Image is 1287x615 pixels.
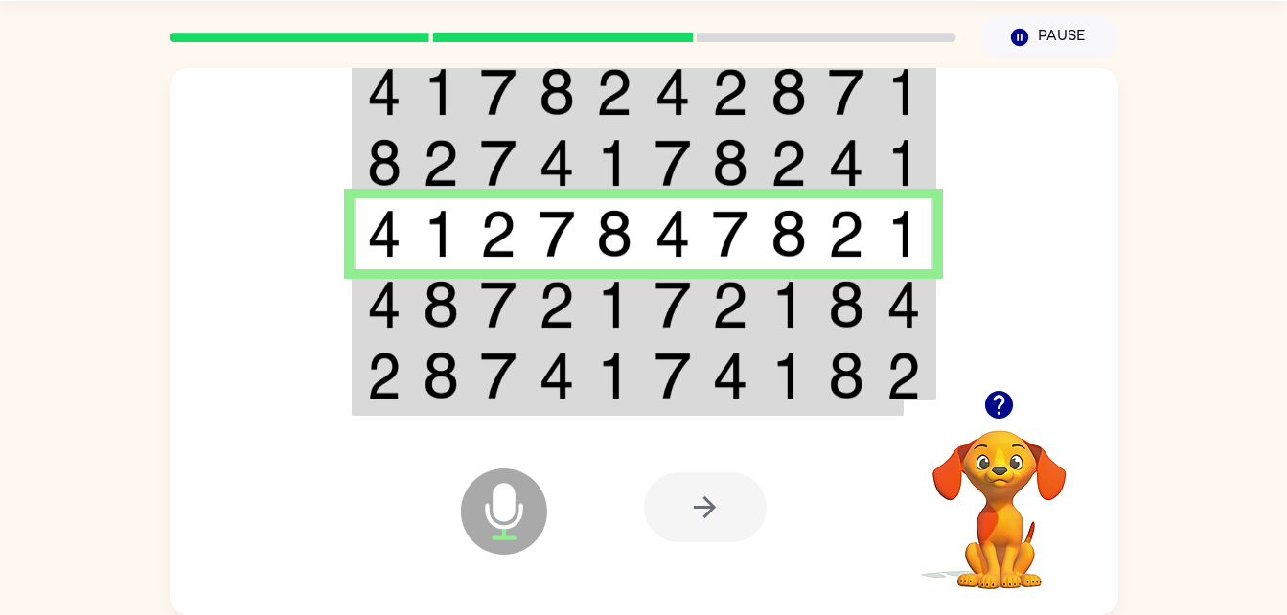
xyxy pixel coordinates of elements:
img: 8 [596,210,632,258]
img: 1 [770,352,807,399]
img: 4 [655,210,691,258]
img: 7 [480,352,517,399]
video: Your browser must support playing .mp4 files to use Literably. Please try using another browser. [904,400,1095,592]
img: 8 [770,210,807,258]
img: 8 [539,68,575,116]
img: 4 [539,139,575,187]
img: 8 [828,352,864,399]
img: 1 [596,352,632,399]
img: 4 [367,210,402,258]
img: 4 [539,352,575,399]
img: 8 [828,281,864,329]
img: 2 [770,139,807,187]
img: 2 [539,281,575,329]
img: 1 [886,68,921,116]
img: 4 [655,68,691,116]
img: 8 [770,68,807,116]
img: 7 [480,68,517,116]
img: 7 [712,210,748,258]
img: 1 [886,210,921,258]
img: 1 [770,281,807,329]
img: 4 [712,352,748,399]
img: 4 [886,281,921,329]
img: 2 [480,210,517,258]
img: 7 [655,139,691,187]
img: 1 [886,139,921,187]
img: 7 [655,281,691,329]
img: 2 [886,352,921,399]
img: 2 [596,68,632,116]
img: 2 [423,139,459,187]
img: 8 [423,352,459,399]
img: 1 [423,68,459,116]
img: 2 [367,352,402,399]
img: 7 [655,352,691,399]
img: 2 [828,210,864,258]
img: 4 [367,281,402,329]
img: 8 [423,281,459,329]
img: 1 [423,210,459,258]
img: 2 [712,281,748,329]
img: 7 [828,68,864,116]
img: 8 [712,139,748,187]
img: 1 [596,139,632,187]
img: 7 [539,210,575,258]
img: 7 [480,281,517,329]
img: 1 [596,281,632,329]
img: 4 [367,68,402,116]
img: 7 [480,139,517,187]
img: 2 [712,68,748,116]
button: Pause [979,15,1118,59]
img: 8 [367,139,402,187]
img: 4 [828,139,864,187]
